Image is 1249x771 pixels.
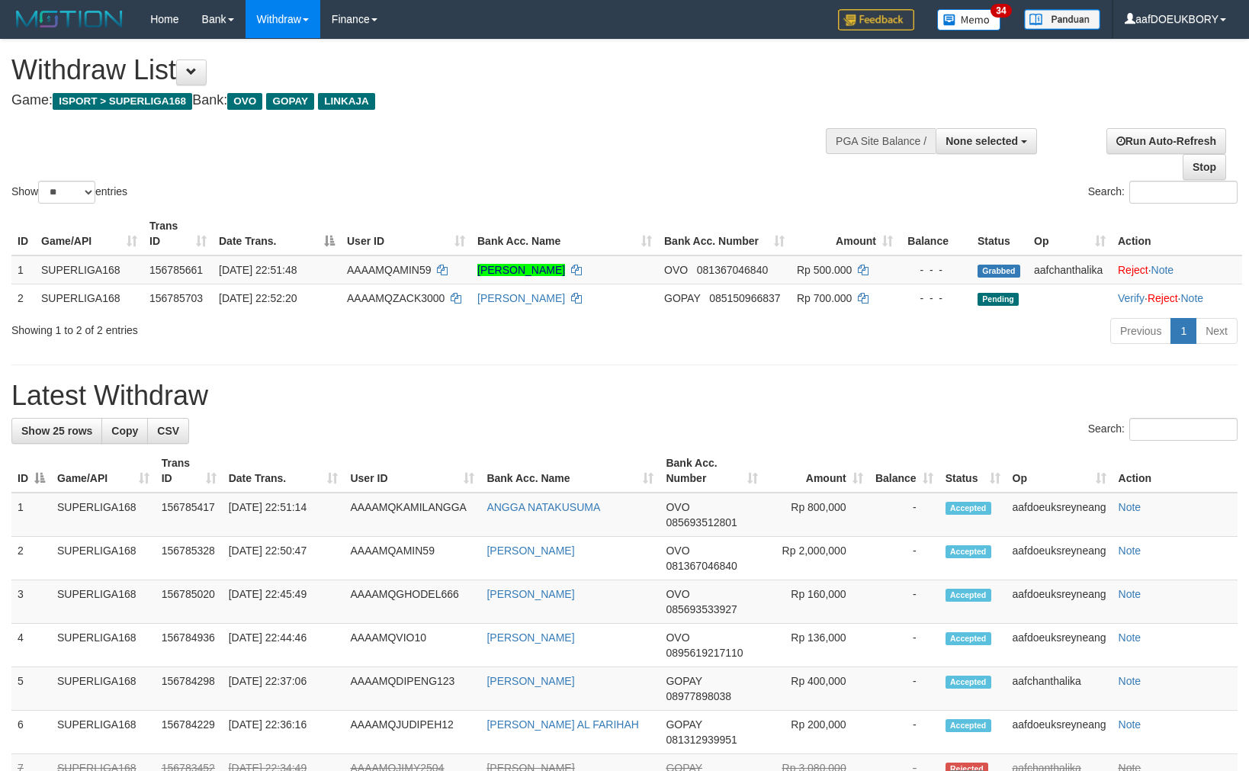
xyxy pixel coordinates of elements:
a: Run Auto-Refresh [1106,128,1226,154]
th: Balance [899,212,971,255]
th: Date Trans.: activate to sort column descending [213,212,341,255]
span: Show 25 rows [21,425,92,437]
a: [PERSON_NAME] [486,631,574,644]
th: Trans ID: activate to sort column ascending [143,212,213,255]
th: User ID: activate to sort column ascending [344,449,480,493]
td: 1 [11,255,35,284]
a: CSV [147,418,189,444]
span: Accepted [946,589,991,602]
span: Copy 085693533927 to clipboard [666,603,737,615]
span: ISPORT > SUPERLIGA168 [53,93,192,110]
span: 34 [991,4,1011,18]
a: Verify [1118,292,1145,304]
td: aafdoeuksreyneang [1007,580,1113,624]
th: Trans ID: activate to sort column ascending [156,449,223,493]
span: Copy 081367046840 to clipboard [666,560,737,572]
span: OVO [666,501,689,513]
td: 3 [11,580,51,624]
td: - [869,537,939,580]
a: 1 [1170,318,1196,344]
span: Copy 0895619217110 to clipboard [666,647,743,659]
td: 4 [11,624,51,667]
td: SUPERLIGA168 [35,284,143,312]
td: · · [1112,284,1242,312]
a: [PERSON_NAME] [486,545,574,557]
td: - [869,624,939,667]
a: [PERSON_NAME] [477,264,565,276]
th: Bank Acc. Name: activate to sort column ascending [471,212,658,255]
a: Reject [1148,292,1178,304]
td: AAAAMQKAMILANGGA [344,493,480,537]
td: 2 [11,284,35,312]
td: aafdoeuksreyneang [1007,493,1113,537]
a: Note [1151,264,1174,276]
a: Show 25 rows [11,418,102,444]
td: Rp 200,000 [764,711,869,754]
td: - [869,580,939,624]
th: Status: activate to sort column ascending [939,449,1007,493]
td: Rp 400,000 [764,667,869,711]
th: Game/API: activate to sort column ascending [51,449,156,493]
img: panduan.png [1024,9,1100,30]
th: Op: activate to sort column ascending [1028,212,1112,255]
td: Rp 160,000 [764,580,869,624]
td: 156784229 [156,711,223,754]
input: Search: [1129,418,1238,441]
td: [DATE] 22:50:47 [223,537,345,580]
span: OVO [666,588,689,600]
img: Button%20Memo.svg [937,9,1001,31]
span: Copy 081312939951 to clipboard [666,734,737,746]
th: Bank Acc. Number: activate to sort column ascending [658,212,791,255]
span: Grabbed [978,265,1020,278]
span: AAAAMQAMIN59 [347,264,431,276]
span: 156785661 [149,264,203,276]
span: AAAAMQZACK3000 [347,292,445,304]
a: Copy [101,418,148,444]
span: GOPAY [664,292,700,304]
th: Bank Acc. Name: activate to sort column ascending [480,449,660,493]
td: 6 [11,711,51,754]
a: Stop [1183,154,1226,180]
span: Pending [978,293,1019,306]
th: Action [1113,449,1238,493]
span: LINKAJA [318,93,375,110]
img: Feedback.jpg [838,9,914,31]
a: Previous [1110,318,1171,344]
td: aafdoeuksreyneang [1007,711,1113,754]
span: GOPAY [666,675,702,687]
td: · [1112,255,1242,284]
td: SUPERLIGA168 [51,624,156,667]
span: CSV [157,425,179,437]
span: Copy [111,425,138,437]
td: 156785020 [156,580,223,624]
a: Note [1119,588,1141,600]
a: [PERSON_NAME] [477,292,565,304]
span: OVO [227,93,262,110]
a: Note [1119,501,1141,513]
a: Reject [1118,264,1148,276]
th: Bank Acc. Number: activate to sort column ascending [660,449,764,493]
td: aafchanthalika [1028,255,1112,284]
td: 5 [11,667,51,711]
a: [PERSON_NAME] AL FARIHAH [486,718,638,731]
span: OVO [664,264,688,276]
div: - - - [905,291,965,306]
td: AAAAMQAMIN59 [344,537,480,580]
span: Accepted [946,719,991,732]
td: SUPERLIGA168 [51,580,156,624]
td: aafdoeuksreyneang [1007,537,1113,580]
span: [DATE] 22:51:48 [219,264,297,276]
img: MOTION_logo.png [11,8,127,31]
span: Rp 700.000 [797,292,852,304]
span: 156785703 [149,292,203,304]
th: Date Trans.: activate to sort column ascending [223,449,345,493]
span: Copy 085693512801 to clipboard [666,516,737,528]
td: 2 [11,537,51,580]
button: None selected [936,128,1037,154]
label: Search: [1088,181,1238,204]
h1: Latest Withdraw [11,381,1238,411]
th: Status [971,212,1028,255]
td: aafchanthalika [1007,667,1113,711]
td: Rp 800,000 [764,493,869,537]
td: Rp 2,000,000 [764,537,869,580]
